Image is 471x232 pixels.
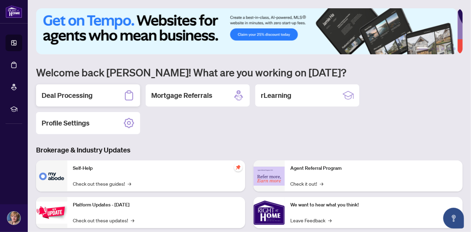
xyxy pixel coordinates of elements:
a: Check it out!→ [290,180,323,187]
img: Profile Icon [7,212,20,225]
button: 1 [417,47,428,50]
span: → [131,216,134,224]
h2: rLearning [261,91,291,100]
button: 5 [447,47,450,50]
h3: Brokerage & Industry Updates [36,145,463,155]
img: logo [6,5,22,18]
p: Self-Help [73,165,240,172]
span: → [320,180,323,187]
p: We want to hear what you think! [290,201,457,209]
img: Agent Referral Program [254,167,285,186]
h2: Deal Processing [42,91,93,100]
h2: Profile Settings [42,118,89,128]
a: Leave Feedback→ [290,216,332,224]
button: 3 [436,47,439,50]
a: Check out these updates!→ [73,216,134,224]
h2: Mortgage Referrals [151,91,212,100]
h1: Welcome back [PERSON_NAME]! What are you working on [DATE]? [36,66,463,79]
img: Slide 0 [36,8,457,54]
button: 6 [453,47,456,50]
button: 2 [431,47,434,50]
img: Platform Updates - July 21, 2025 [36,202,67,223]
img: We want to hear what you think! [254,197,285,228]
span: pushpin [234,163,242,171]
button: 4 [442,47,445,50]
span: → [128,180,131,187]
img: Self-Help [36,160,67,192]
span: → [328,216,332,224]
button: Open asap [443,208,464,229]
a: Check out these guides!→ [73,180,131,187]
p: Agent Referral Program [290,165,457,172]
p: Platform Updates - [DATE] [73,201,240,209]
